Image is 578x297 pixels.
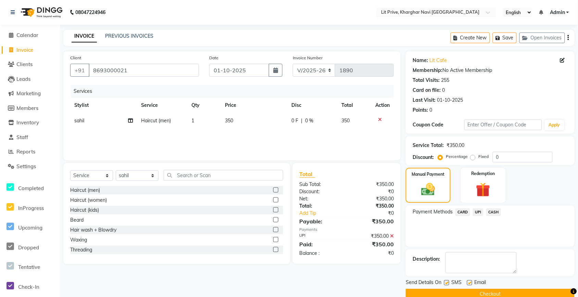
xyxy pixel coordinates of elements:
span: SMS [451,279,462,287]
div: Services [71,85,399,98]
button: Create New [451,33,490,43]
span: 350 [342,117,350,124]
th: Disc [287,98,338,113]
span: Check-In [18,284,39,290]
a: Leads [2,75,58,83]
div: 255 [441,77,449,84]
a: Staff [2,134,58,141]
span: Calendar [16,32,38,38]
a: Lit Cafe [429,57,447,64]
span: 0 F [291,117,298,124]
th: Price [221,98,287,113]
div: Membership: [413,67,442,74]
button: Open Invoices [519,33,565,43]
span: sahil [74,117,84,124]
a: Clients [2,61,58,69]
div: Threading [70,246,92,253]
div: ₹0 [347,188,399,195]
th: Total [338,98,371,113]
label: Client [70,55,81,61]
div: UPI [294,233,347,240]
span: Tentative [18,264,40,270]
th: Stylist [70,98,137,113]
span: | [301,117,302,124]
span: 1 [191,117,194,124]
label: Date [209,55,218,61]
button: Apply [545,120,564,130]
a: Marketing [2,90,58,98]
th: Action [371,98,394,113]
label: Invoice Number [293,55,323,61]
input: Search or Scan [164,170,283,181]
span: 0 % [305,117,313,124]
a: PREVIOUS INVOICES [105,33,153,39]
a: Reports [2,148,58,156]
span: Total [300,171,315,178]
div: Discount: [413,154,434,161]
span: Marketing [16,90,41,97]
span: Leads [16,76,30,82]
div: Last Visit: [413,97,436,104]
button: +91 [70,64,89,77]
div: ₹350.00 [347,240,399,248]
button: Save [493,33,517,43]
div: ₹350.00 [347,181,399,188]
div: No Active Membership [413,67,568,74]
span: Upcoming [18,224,42,231]
div: ₹0 [355,210,399,217]
div: Total Visits: [413,77,440,84]
div: Beard [70,216,84,224]
div: Discount: [294,188,347,195]
div: Points: [413,107,428,114]
label: Redemption [472,171,495,177]
a: Invoice [2,46,58,54]
span: Members [16,105,38,111]
div: Haircut (women) [70,197,107,204]
div: Card on file: [413,87,441,94]
span: Email [474,279,486,287]
img: logo [17,3,64,22]
span: 350 [225,117,233,124]
div: Description: [413,256,440,263]
div: 0 [429,107,432,114]
span: CARD [455,208,470,216]
div: ₹350.00 [347,217,399,225]
a: Settings [2,163,58,171]
a: Calendar [2,32,58,39]
div: Total: [294,202,347,210]
img: _cash.svg [417,182,439,197]
span: Dropped [18,244,39,251]
span: Payment Methods [413,208,453,215]
span: Admin [550,9,565,16]
a: Members [2,104,58,112]
div: Name: [413,57,428,64]
th: Qty [187,98,221,113]
div: Coupon Code [413,121,464,128]
div: 01-10-2025 [437,97,463,104]
div: ₹350.00 [447,142,464,149]
div: Net: [294,195,347,202]
div: Paid: [294,240,347,248]
div: ₹350.00 [347,202,399,210]
div: ₹350.00 [347,195,399,202]
span: Haircut (men) [141,117,171,124]
img: _gift.svg [472,181,495,199]
label: Percentage [446,153,468,160]
a: Inventory [2,119,58,127]
span: Inventory [16,119,39,126]
label: Manual Payment [412,171,445,177]
label: Fixed [478,153,489,160]
div: Haircut (kids) [70,207,99,214]
th: Service [137,98,187,113]
span: CASH [486,208,501,216]
div: Balance : [294,250,347,257]
span: Completed [18,185,44,191]
a: Add Tip [294,210,355,217]
div: ₹350.00 [347,233,399,240]
span: Clients [16,61,33,67]
span: Reports [16,148,35,155]
b: 08047224946 [75,3,105,22]
div: Sub Total: [294,181,347,188]
input: Enter Offer / Coupon Code [464,120,542,130]
span: Send Details On [406,279,441,287]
